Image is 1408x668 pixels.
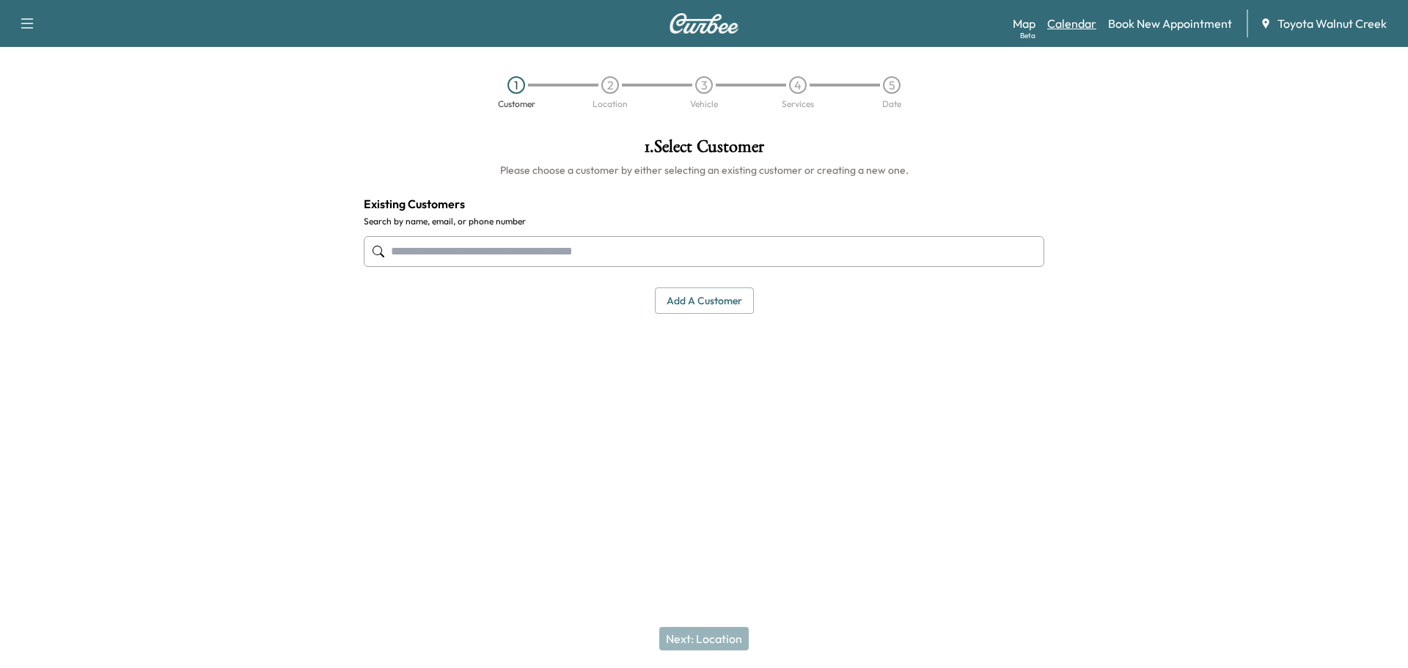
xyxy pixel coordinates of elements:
a: MapBeta [1013,15,1035,32]
button: Add a customer [655,287,754,315]
div: Services [782,100,814,109]
div: Date [882,100,901,109]
span: Toyota Walnut Creek [1277,15,1387,32]
img: Curbee Logo [669,13,739,34]
div: Customer [498,100,535,109]
div: 5 [883,76,901,94]
label: Search by name, email, or phone number [364,216,1044,227]
a: Book New Appointment [1108,15,1232,32]
div: Location [593,100,628,109]
h4: Existing Customers [364,195,1044,213]
h1: 1 . Select Customer [364,138,1044,163]
div: Vehicle [690,100,718,109]
a: Calendar [1047,15,1096,32]
div: 2 [601,76,619,94]
div: 4 [789,76,807,94]
h6: Please choose a customer by either selecting an existing customer or creating a new one. [364,163,1044,177]
div: 3 [695,76,713,94]
div: 1 [507,76,525,94]
div: Beta [1020,30,1035,41]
